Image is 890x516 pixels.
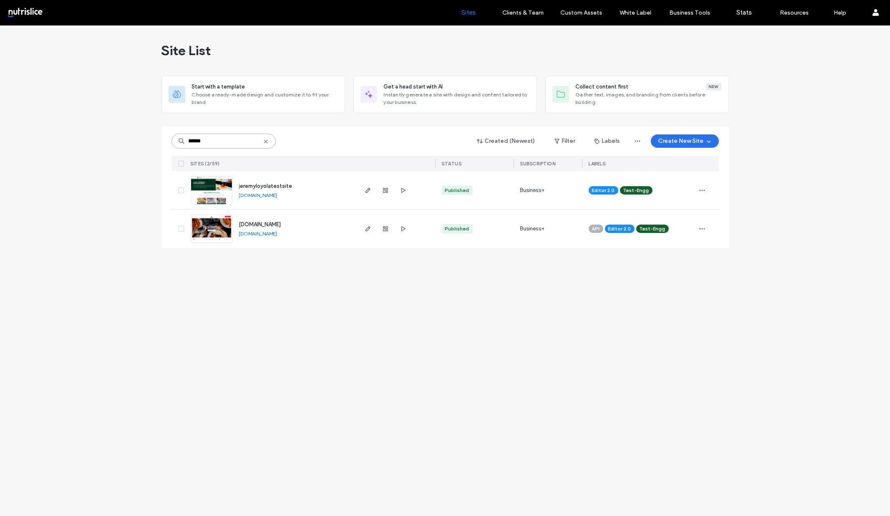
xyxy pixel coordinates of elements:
span: LABELS [589,161,606,167]
span: Site List [161,42,211,59]
span: Collect content first [576,83,629,91]
div: Published [445,187,469,194]
label: Help [834,9,847,16]
span: Business+ [520,186,545,195]
label: Clients & Team [502,9,544,16]
span: SITES (2/59) [191,161,220,167]
label: Sites [462,9,476,16]
div: Start with a templateChoose a ready-made design and customize it to fit your brand. [161,76,345,113]
span: Instantly generate a site with design and content tailored to your business. [384,91,530,106]
span: Start with a template [192,83,245,91]
button: Labels [587,134,628,148]
label: Custom Assets [561,9,603,16]
span: Test-Engg [623,187,649,194]
span: Help [19,6,36,13]
label: Business Tools [670,9,711,16]
a: jeremyloyolatestsite [239,183,292,189]
div: Collect content firstNewGather text, images, and branding from clients before building. [545,76,729,113]
span: STATUS [442,161,462,167]
button: Create New Site [651,134,719,148]
span: SUBSCRIPTION [520,161,556,167]
button: Filter [546,134,584,148]
div: Published [445,225,469,233]
div: Get a head start with AIInstantly generate a site with design and content tailored to your business. [353,76,537,113]
span: Get a head start with AI [384,83,443,91]
a: [DOMAIN_NAME] [239,192,277,198]
button: Created (Newest) [470,134,543,148]
label: Stats [736,9,752,16]
span: Business+ [520,225,545,233]
span: API [592,225,600,233]
label: White Label [620,9,652,16]
div: New [706,83,722,91]
a: [DOMAIN_NAME] [239,230,277,237]
label: Resources [780,9,809,16]
span: Choose a ready-made design and customize it to fit your brand. [192,91,338,106]
span: Test-Engg [640,225,666,233]
span: Gather text, images, and branding from clients before building. [576,91,722,106]
span: Editor 2.0 [608,225,631,233]
span: Editor 2.0 [592,187,615,194]
a: [DOMAIN_NAME] [239,221,281,228]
